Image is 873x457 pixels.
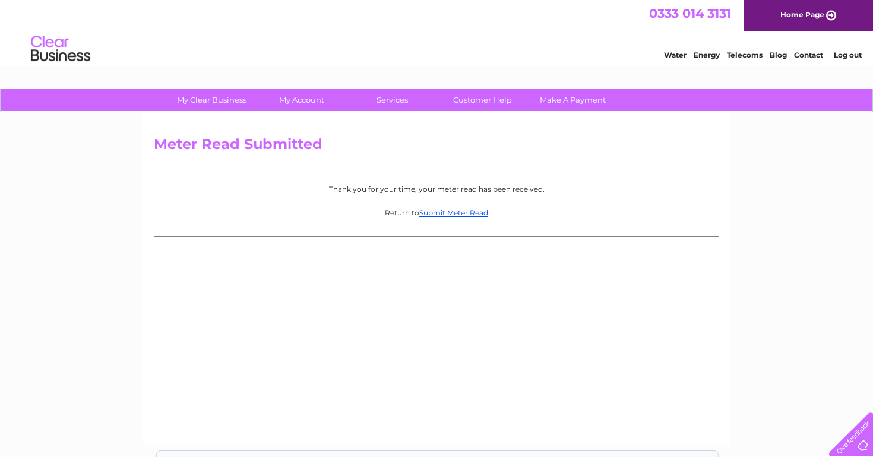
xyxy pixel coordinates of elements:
a: Energy [694,50,720,59]
a: Services [343,89,441,111]
a: Contact [794,50,823,59]
a: Make A Payment [524,89,622,111]
a: Telecoms [727,50,763,59]
a: Blog [770,50,787,59]
a: My Clear Business [163,89,261,111]
p: Return to [160,207,713,218]
a: Submit Meter Read [419,208,488,217]
h2: Meter Read Submitted [154,136,719,158]
a: 0333 014 3131 [649,6,731,21]
a: My Account [253,89,351,111]
img: logo.png [30,31,91,67]
a: Water [664,50,687,59]
a: Customer Help [434,89,532,111]
a: Log out [834,50,862,59]
p: Thank you for your time, your meter read has been received. [160,183,713,195]
div: Clear Business is a trading name of Verastar Limited (registered in [GEOGRAPHIC_DATA] No. 3667643... [157,7,718,58]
